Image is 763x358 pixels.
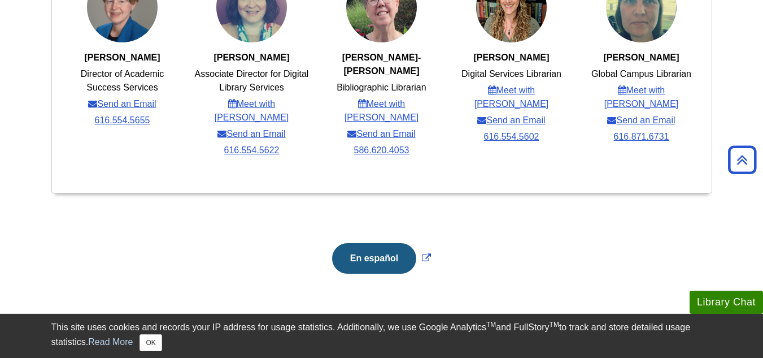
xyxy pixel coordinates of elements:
a: 616.871.6731 [614,130,669,144]
a: Meet with [PERSON_NAME] [453,84,570,111]
a: Meet with [PERSON_NAME] [583,84,700,111]
a: Send an Email [88,97,156,111]
a: Meet with [PERSON_NAME] [193,97,310,124]
button: Close [139,334,162,351]
button: Library Chat [690,291,763,314]
sup: TM [486,321,496,329]
a: Read More [88,337,133,347]
li: Global Campus Librarian [591,67,691,81]
a: 586.620.4053 [354,144,409,157]
strong: [PERSON_NAME]-[PERSON_NAME] [342,53,421,76]
a: 616.554.5622 [224,144,280,157]
a: Link opens in new window [329,253,434,263]
li: Digital Services Librarian [461,67,561,81]
li: Director of Academic Success Services [64,67,180,94]
a: Send an Email [477,114,545,127]
strong: [PERSON_NAME] [603,53,679,62]
button: En español [332,243,416,274]
a: 616.554.5655 [95,114,150,127]
a: Send an Email [607,114,675,127]
a: Send an Email [217,127,285,141]
a: Send an Email [347,127,415,141]
strong: [PERSON_NAME] [84,53,160,62]
strong: [PERSON_NAME] [213,53,289,62]
a: Back to Top [724,152,760,167]
div: This site uses cookies and records your IP address for usage statistics. Additionally, we use Goo... [51,321,712,351]
li: Bibliographic Librarian [337,81,426,94]
a: Meet with [PERSON_NAME] [323,97,440,124]
span: [PERSON_NAME] [473,53,549,62]
sup: TM [550,321,559,329]
a: 616.554.5602 [484,130,539,144]
li: Associate Director for Digital Library Services [193,67,310,94]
